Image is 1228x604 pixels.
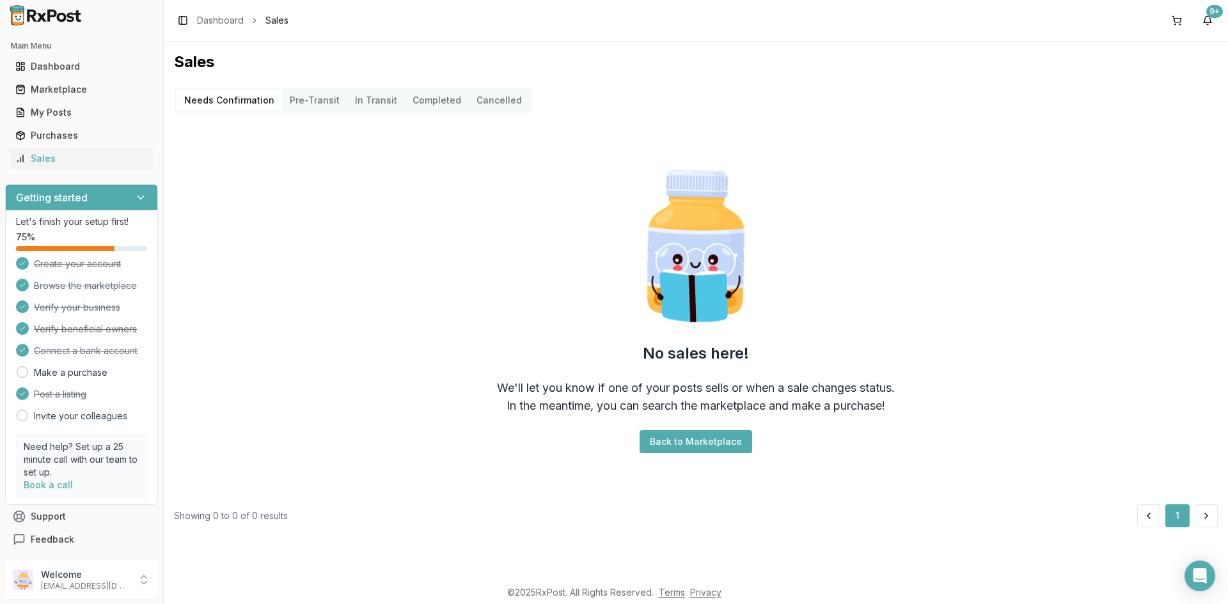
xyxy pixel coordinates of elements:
p: [EMAIL_ADDRESS][DOMAIN_NAME] [41,581,130,591]
button: In Transit [347,90,405,111]
button: Sales [5,148,158,169]
button: Back to Marketplace [640,430,752,453]
a: Purchases [10,124,153,147]
div: 9+ [1206,5,1223,18]
button: 9+ [1197,10,1218,31]
button: Needs Confirmation [177,90,282,111]
a: Dashboard [197,14,244,27]
img: Smart Pill Bottle [614,164,778,328]
a: Dashboard [10,55,153,78]
span: 75 % [16,231,35,244]
button: Completed [405,90,469,111]
h1: Sales [174,52,1218,72]
span: Browse the marketplace [34,279,137,292]
a: Privacy [690,587,721,598]
span: Verify your business [34,301,120,314]
div: Purchases [15,129,148,142]
div: Marketplace [15,83,148,96]
h2: No sales here! [643,343,749,364]
p: Need help? Set up a 25 minute call with our team to set up. [24,440,139,479]
div: Sales [15,152,148,165]
button: Support [5,505,158,528]
button: Dashboard [5,56,158,77]
div: Open Intercom Messenger [1185,561,1215,591]
a: Marketplace [10,78,153,101]
img: User avatar [13,569,33,590]
span: Post a listing [34,388,86,401]
button: 1 [1165,504,1190,527]
button: My Posts [5,102,158,123]
button: Pre-Transit [282,90,347,111]
div: Dashboard [15,60,148,73]
button: Purchases [5,125,158,146]
h3: Getting started [16,190,88,205]
div: In the meantime, you can search the marketplace and make a purchase! [507,397,885,415]
button: Cancelled [469,90,530,111]
button: Feedback [5,528,158,551]
nav: breadcrumb [197,14,288,27]
span: Connect a bank account [34,345,138,357]
a: Terms [659,587,685,598]
a: My Posts [10,101,153,124]
span: Feedback [31,533,74,546]
a: Sales [10,147,153,170]
p: Let's finish your setup first! [16,215,147,228]
a: Book a call [24,479,73,490]
p: Welcome [41,568,130,581]
div: Showing 0 to 0 of 0 results [174,509,288,522]
span: Sales [265,14,288,27]
a: Invite your colleagues [34,410,127,422]
span: Create your account [34,258,121,270]
img: RxPost Logo [5,5,87,26]
div: My Posts [15,106,148,119]
span: Verify beneficial owners [34,323,137,336]
h2: Main Menu [10,41,153,51]
div: We'll let you know if one of your posts sells or when a sale changes status. [497,379,895,397]
button: Marketplace [5,79,158,100]
a: Make a purchase [34,366,107,379]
